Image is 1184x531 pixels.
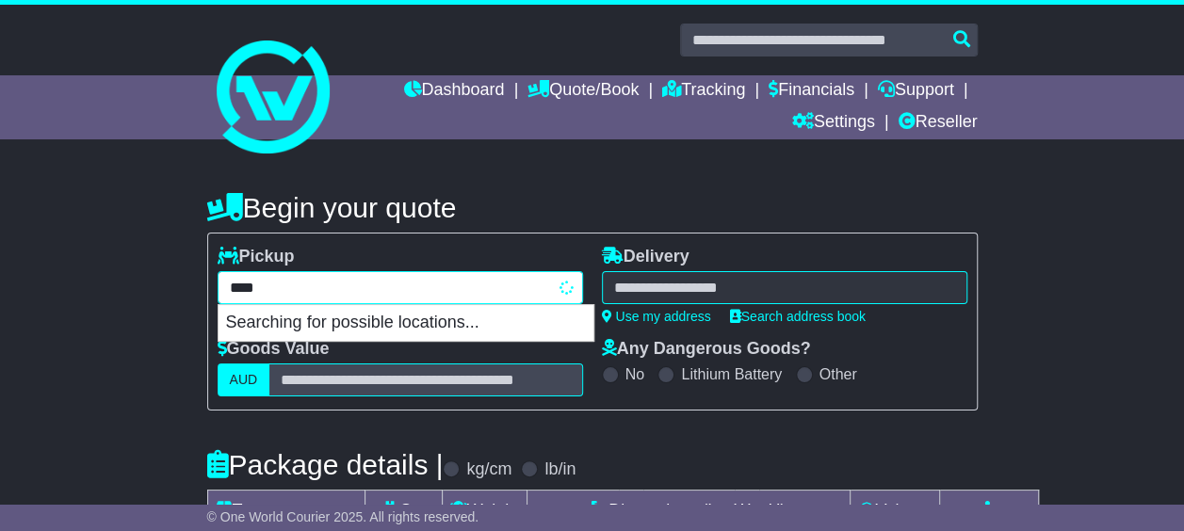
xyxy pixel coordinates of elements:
a: Settings [792,107,875,139]
label: lb/in [544,459,576,480]
label: AUD [218,363,270,396]
label: kg/cm [466,459,511,480]
a: Financials [769,75,854,107]
label: Pickup [218,247,295,267]
a: Support [878,75,954,107]
a: Search address book [730,309,866,324]
label: Any Dangerous Goods? [602,339,811,360]
span: © One World Courier 2025. All rights reserved. [207,509,479,524]
a: Use my address [602,309,711,324]
a: Quote/Book [527,75,639,107]
label: No [625,365,644,383]
label: Lithium Battery [681,365,782,383]
typeahead: Please provide city [218,271,583,304]
a: Dashboard [403,75,504,107]
label: Delivery [602,247,689,267]
a: Tracking [662,75,745,107]
label: Other [819,365,857,383]
label: Goods Value [218,339,330,360]
a: Reseller [898,107,977,139]
h4: Package details | [207,449,444,480]
p: Searching for possible locations... [219,305,593,341]
h4: Begin your quote [207,192,978,223]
